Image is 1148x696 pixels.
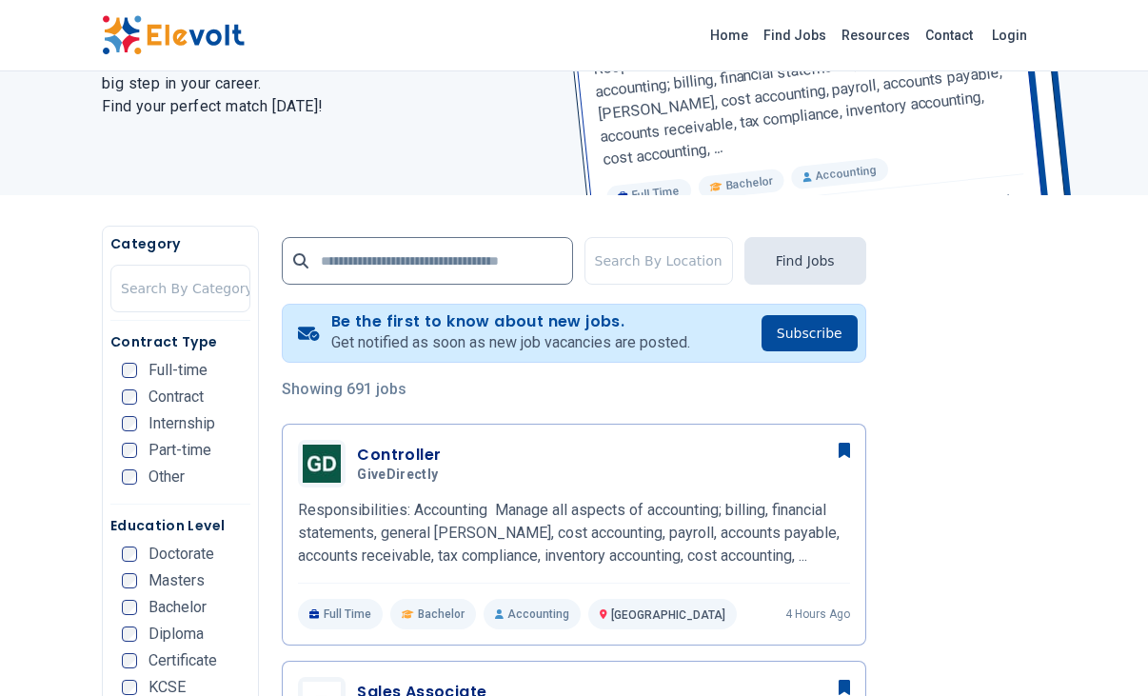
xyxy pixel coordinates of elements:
[148,547,214,562] span: Doctorate
[148,626,204,642] span: Diploma
[298,599,383,629] p: Full Time
[331,331,690,354] p: Get notified as soon as new job vacancies are posted.
[762,315,858,351] button: Subscribe
[703,20,756,50] a: Home
[484,599,581,629] p: Accounting
[110,332,250,351] h5: Contract Type
[102,15,245,55] img: Elevolt
[148,469,185,485] span: Other
[298,440,849,629] a: GiveDirectlyControllerGiveDirectlyResponsibilities: Accounting Manage all aspects of accounting; ...
[282,378,865,401] p: Showing 691 jobs
[357,467,438,484] span: GiveDirectly
[785,607,850,622] p: 4 hours ago
[357,444,445,467] h3: Controller
[148,363,208,378] span: Full-time
[122,573,137,588] input: Masters
[148,389,204,405] span: Contract
[122,363,137,378] input: Full-time
[148,653,217,668] span: Certificate
[122,600,137,615] input: Bachelor
[148,443,211,458] span: Part-time
[122,653,137,668] input: Certificate
[122,680,137,695] input: KCSE
[102,50,551,118] h2: Explore exciting roles with leading companies and take the next big step in your career. Find you...
[331,312,690,331] h4: Be the first to know about new jobs.
[110,234,250,253] h5: Category
[298,499,849,567] p: Responsibilities: Accounting Manage all aspects of accounting; billing, financial statements, gen...
[980,16,1039,54] a: Login
[918,20,980,50] a: Contact
[418,607,465,622] span: Bachelor
[148,680,186,695] span: KCSE
[110,516,250,535] h5: Education Level
[834,20,918,50] a: Resources
[122,469,137,485] input: Other
[122,443,137,458] input: Part-time
[611,608,725,622] span: [GEOGRAPHIC_DATA]
[303,445,341,483] img: GiveDirectly
[148,600,207,615] span: Bachelor
[122,547,137,562] input: Doctorate
[744,237,866,285] button: Find Jobs
[756,20,834,50] a: Find Jobs
[148,416,215,431] span: Internship
[122,626,137,642] input: Diploma
[122,416,137,431] input: Internship
[122,389,137,405] input: Contract
[148,573,205,588] span: Masters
